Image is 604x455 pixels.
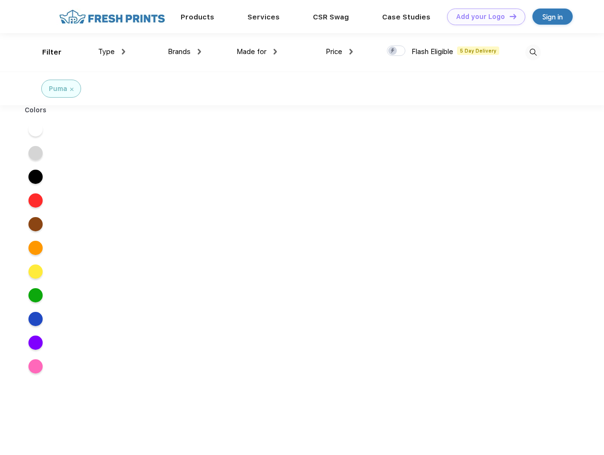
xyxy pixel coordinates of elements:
[313,13,349,21] a: CSR Swag
[247,13,280,21] a: Services
[510,14,516,19] img: DT
[326,47,342,56] span: Price
[198,49,201,55] img: dropdown.png
[122,49,125,55] img: dropdown.png
[237,47,266,56] span: Made for
[542,11,563,22] div: Sign in
[274,49,277,55] img: dropdown.png
[412,47,453,56] span: Flash Eligible
[181,13,214,21] a: Products
[98,47,115,56] span: Type
[18,105,54,115] div: Colors
[457,46,499,55] span: 5 Day Delivery
[42,47,62,58] div: Filter
[56,9,168,25] img: fo%20logo%202.webp
[532,9,573,25] a: Sign in
[349,49,353,55] img: dropdown.png
[525,45,541,60] img: desktop_search.svg
[168,47,191,56] span: Brands
[70,88,73,91] img: filter_cancel.svg
[456,13,505,21] div: Add your Logo
[49,84,67,94] div: Puma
